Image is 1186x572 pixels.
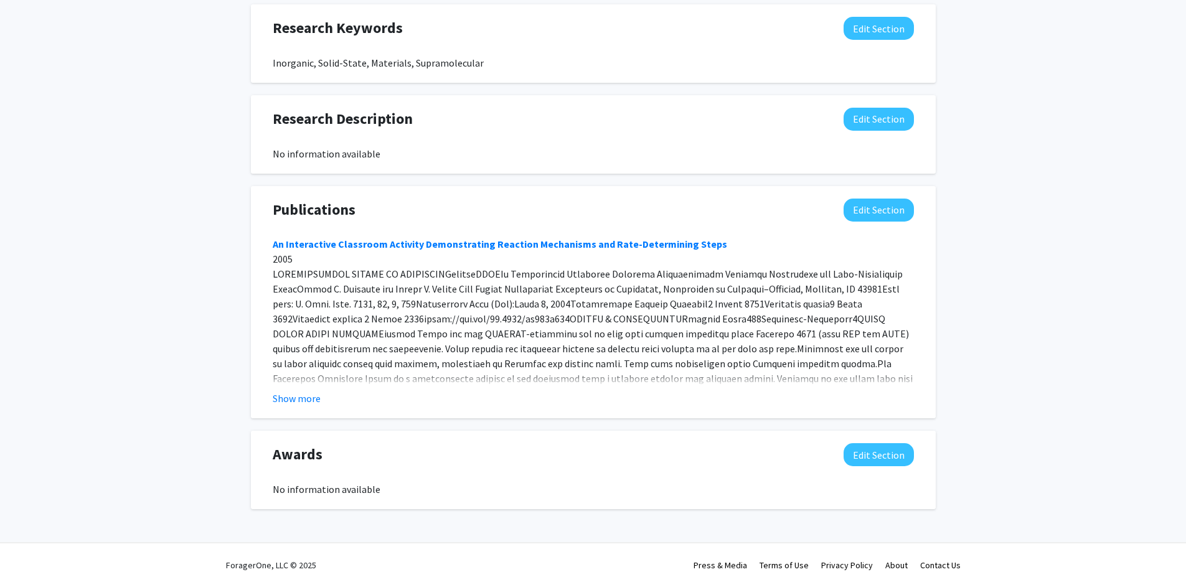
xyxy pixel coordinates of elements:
a: Press & Media [694,560,747,571]
div: No information available [273,482,914,497]
div: Inorganic, Solid-State, Materials, Supramolecular [273,55,914,70]
button: Edit Research Description [844,108,914,131]
a: Contact Us [920,560,961,571]
span: Research Description [273,108,413,130]
button: Edit Awards [844,443,914,466]
span: Awards [273,443,322,466]
button: Edit Research Keywords [844,17,914,40]
span: Publications [273,199,355,221]
a: About [885,560,908,571]
span: Research Keywords [273,17,403,39]
a: An Interactive Classroom Activity Demonstrating Reaction Mechanisms and Rate-Determining Steps [273,238,727,250]
button: Show more [273,391,321,406]
a: Privacy Policy [821,560,873,571]
button: Edit Publications [844,199,914,222]
iframe: Chat [9,516,53,563]
a: Terms of Use [760,560,809,571]
div: No information available [273,146,914,161]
